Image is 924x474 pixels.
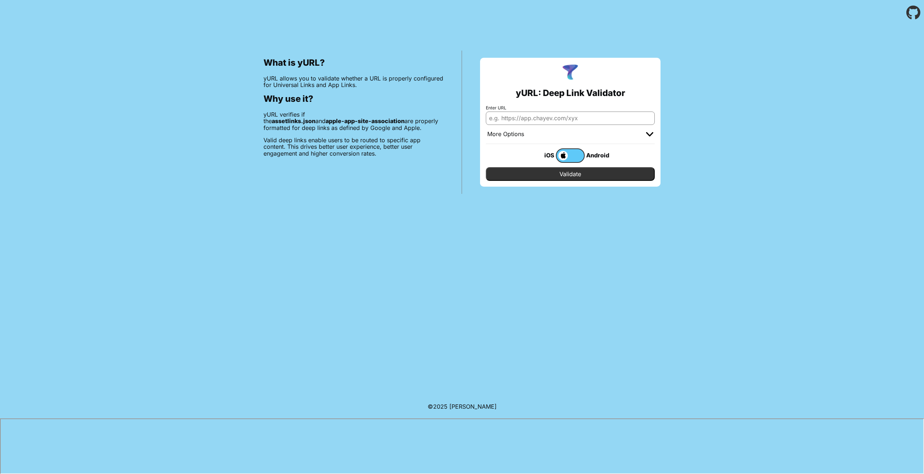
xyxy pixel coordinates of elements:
img: yURL Logo [561,64,580,82]
label: Enter URL [486,105,655,110]
div: iOS [527,151,556,160]
input: e.g. https://app.chayev.com/xyx [486,112,655,125]
input: Validate [486,167,655,181]
a: Michael Ibragimchayev's Personal Site [449,403,497,410]
h2: What is yURL? [263,58,444,68]
b: apple-app-site-association [326,117,405,125]
h2: yURL: Deep Link Validator [516,88,625,98]
p: yURL verifies if the and are properly formatted for deep links as defined by Google and Apple. [263,111,444,131]
img: chevron [646,132,653,136]
p: Valid deep links enable users to be routed to specific app content. This drives better user exper... [263,137,444,157]
div: More Options [487,131,524,138]
p: yURL allows you to validate whether a URL is properly configured for Universal Links and App Links. [263,75,444,88]
footer: © [428,395,497,418]
div: Android [585,151,614,160]
h2: Why use it? [263,94,444,104]
span: 2025 [433,403,448,410]
b: assetlinks.json [272,117,315,125]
